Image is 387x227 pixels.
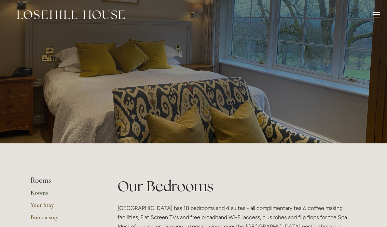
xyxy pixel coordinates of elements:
a: Book a stay [30,213,96,226]
li: Rooms [30,176,96,185]
h1: Our Bedrooms [118,176,357,196]
a: Rooms [30,189,96,201]
a: Your Stay [30,201,96,213]
img: Losehill House [17,10,125,19]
